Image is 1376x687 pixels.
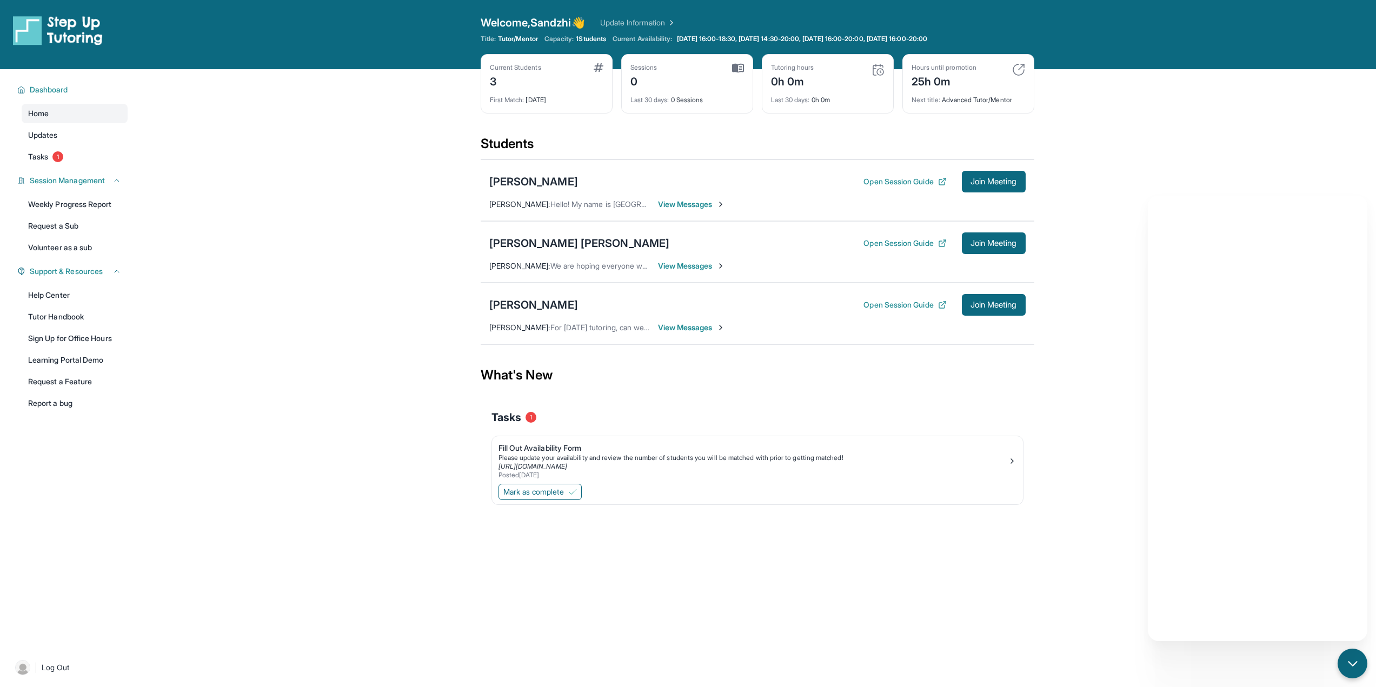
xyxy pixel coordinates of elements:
span: [PERSON_NAME] : [489,261,550,270]
span: Welcome, Sandzhi 👋 [481,15,585,30]
button: Dashboard [25,84,121,95]
span: Capacity: [544,35,574,43]
div: 0 [630,72,657,89]
div: Sessions [630,63,657,72]
span: First Match : [490,96,524,104]
span: Title: [481,35,496,43]
a: Tasks1 [22,147,128,166]
span: Dashboard [30,84,68,95]
div: Posted [DATE] [498,471,1008,479]
div: Students [481,135,1034,159]
a: Request a Feature [22,372,128,391]
button: Join Meeting [962,232,1026,254]
img: Chevron-Right [716,323,725,332]
span: Log Out [42,662,70,673]
a: Learning Portal Demo [22,350,128,370]
a: Sign Up for Office Hours [22,329,128,348]
div: Current Students [490,63,541,72]
button: Mark as complete [498,484,582,500]
button: Join Meeting [962,171,1026,192]
img: card [872,63,885,76]
span: Join Meeting [970,178,1017,185]
button: Session Management [25,175,121,186]
img: card [1012,63,1025,76]
a: Help Center [22,285,128,305]
div: Fill Out Availability Form [498,443,1008,453]
span: 1 Students [576,35,606,43]
div: Hours until promotion [912,63,976,72]
a: Updates [22,125,128,145]
img: card [594,63,603,72]
span: [DATE] 16:00-18:30, [DATE] 14:30-20:00, [DATE] 16:00-20:00, [DATE] 16:00-20:00 [677,35,927,43]
span: 1 [52,151,63,162]
span: View Messages [658,261,726,271]
span: We are hoping everyone works well [550,261,673,270]
div: Advanced Tutor/Mentor [912,89,1025,104]
span: Home [28,108,49,119]
span: Tutor/Mentor [498,35,538,43]
span: Last 30 days : [630,96,669,104]
img: logo [13,15,103,45]
div: Please update your availability and review the number of students you will be matched with prior ... [498,453,1008,462]
a: Report a bug [22,393,128,413]
span: View Messages [658,199,726,210]
span: Tasks [491,410,521,425]
img: Mark as complete [568,488,577,496]
span: Updates [28,130,58,141]
span: Join Meeting [970,240,1017,246]
a: |Log Out [11,656,128,679]
a: Request a Sub [22,216,128,236]
div: 3 [490,72,541,89]
img: Chevron-Right [716,200,725,209]
div: 0h 0m [771,89,885,104]
span: | [35,661,37,674]
a: Update Information [600,17,676,28]
span: Tasks [28,151,48,162]
span: Session Management [30,175,105,186]
a: Tutor Handbook [22,307,128,326]
span: Next title : [912,96,941,104]
div: [PERSON_NAME] [PERSON_NAME] [489,236,670,251]
div: 0 Sessions [630,89,744,104]
span: View Messages [658,322,726,333]
button: Open Session Guide [863,238,946,249]
img: Chevron Right [665,17,676,28]
span: Current Availability: [613,35,672,43]
img: card [732,63,744,73]
div: [PERSON_NAME] [489,297,578,312]
div: [DATE] [490,89,603,104]
button: chat-button [1338,649,1367,678]
span: Last 30 days : [771,96,810,104]
a: [URL][DOMAIN_NAME] [498,462,567,470]
button: Join Meeting [962,294,1026,316]
iframe: Chatbot [1148,196,1367,641]
span: [PERSON_NAME] : [489,323,550,332]
a: Home [22,104,128,123]
a: Volunteer as a sub [22,238,128,257]
div: 0h 0m [771,72,814,89]
div: [PERSON_NAME] [489,174,578,189]
img: user-img [15,660,30,675]
button: Open Session Guide [863,299,946,310]
span: For [DATE] tutoring, can we do 3pm-4pm instead? [550,323,722,332]
span: Support & Resources [30,266,103,277]
span: Mark as complete [503,486,564,497]
img: Chevron-Right [716,262,725,270]
button: Open Session Guide [863,176,946,187]
div: What's New [481,351,1034,399]
button: Support & Resources [25,266,121,277]
div: Tutoring hours [771,63,814,72]
a: Fill Out Availability FormPlease update your availability and review the number of students you w... [492,436,1023,482]
div: 25h 0m [912,72,976,89]
span: [PERSON_NAME] : [489,199,550,209]
span: Join Meeting [970,302,1017,308]
span: 1 [526,412,536,423]
a: Weekly Progress Report [22,195,128,214]
a: [DATE] 16:00-18:30, [DATE] 14:30-20:00, [DATE] 16:00-20:00, [DATE] 16:00-20:00 [675,35,929,43]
